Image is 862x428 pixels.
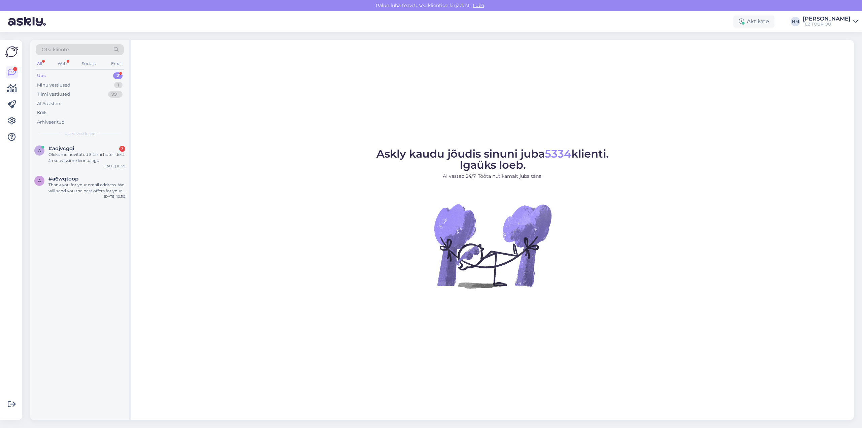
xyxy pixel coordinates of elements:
[42,46,69,53] span: Otsi kliente
[376,173,609,180] p: AI vastab 24/7. Tööta nutikamalt juba täna.
[104,194,125,199] div: [DATE] 10:50
[471,2,486,8] span: Luba
[37,91,70,98] div: Tiimi vestlused
[114,82,123,89] div: 1
[113,72,123,79] div: 2
[64,131,96,137] span: Uued vestlused
[56,59,68,68] div: Web
[803,22,851,27] div: TEZ TOUR OÜ
[108,91,123,98] div: 99+
[803,16,851,22] div: [PERSON_NAME]
[80,59,97,68] div: Socials
[37,109,47,116] div: Kõik
[36,59,43,68] div: All
[104,164,125,169] div: [DATE] 10:59
[37,82,70,89] div: Minu vestlused
[48,176,78,182] span: #a6wqtoop
[48,145,74,152] span: #aojvcgqi
[37,119,65,126] div: Arhiveeritud
[37,100,62,107] div: AI Assistent
[38,148,41,153] span: a
[48,152,125,164] div: Oleksime huvitatud 5 tärni hotellidest. Ja sooviksime lennuaegu
[37,72,46,79] div: Uus
[733,15,774,28] div: Aktiivne
[110,59,124,68] div: Email
[38,178,41,183] span: a
[791,17,800,26] div: NM
[545,147,571,160] span: 5334
[376,147,609,171] span: Askly kaudu jõudis sinuni juba klienti. Igaüks loeb.
[432,185,553,306] img: No Chat active
[5,45,18,58] img: Askly Logo
[119,146,125,152] div: 3
[48,182,125,194] div: Thank you for your email address. We will send you the best offers for your all-inclusive trip wi...
[803,16,858,27] a: [PERSON_NAME]TEZ TOUR OÜ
